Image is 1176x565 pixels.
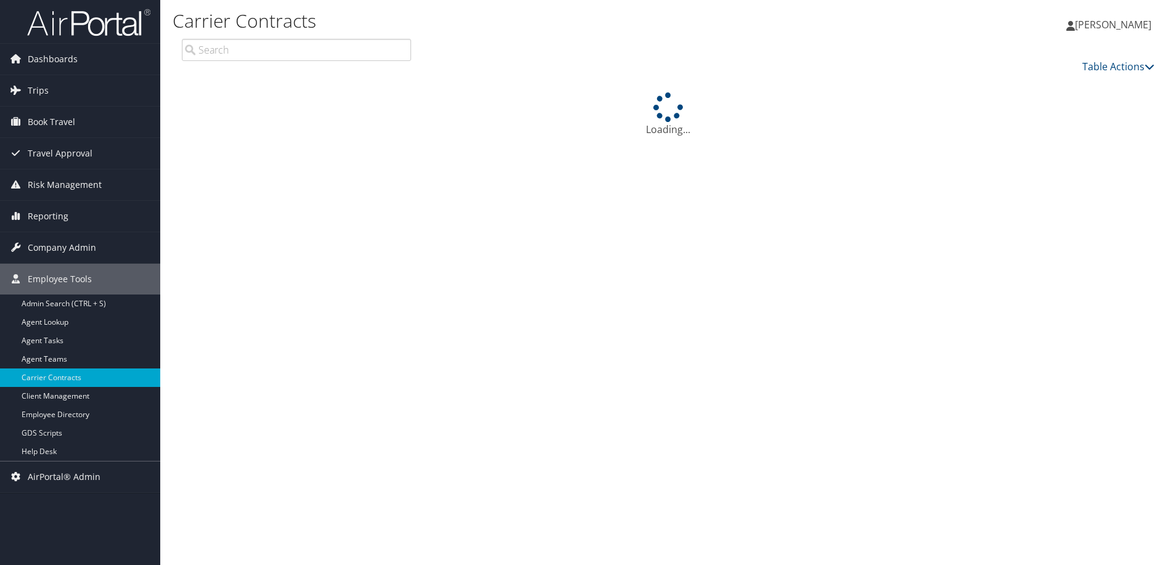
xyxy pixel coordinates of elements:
[1075,18,1151,31] span: [PERSON_NAME]
[1066,6,1164,43] a: [PERSON_NAME]
[27,8,150,37] img: airportal-logo.png
[173,8,833,34] h1: Carrier Contracts
[28,107,75,137] span: Book Travel
[28,461,100,492] span: AirPortal® Admin
[173,92,1164,137] div: Loading...
[28,44,78,75] span: Dashboards
[28,264,92,295] span: Employee Tools
[28,232,96,263] span: Company Admin
[28,169,102,200] span: Risk Management
[28,201,68,232] span: Reporting
[28,75,49,106] span: Trips
[1082,60,1154,73] a: Table Actions
[28,138,92,169] span: Travel Approval
[182,39,411,61] input: Search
